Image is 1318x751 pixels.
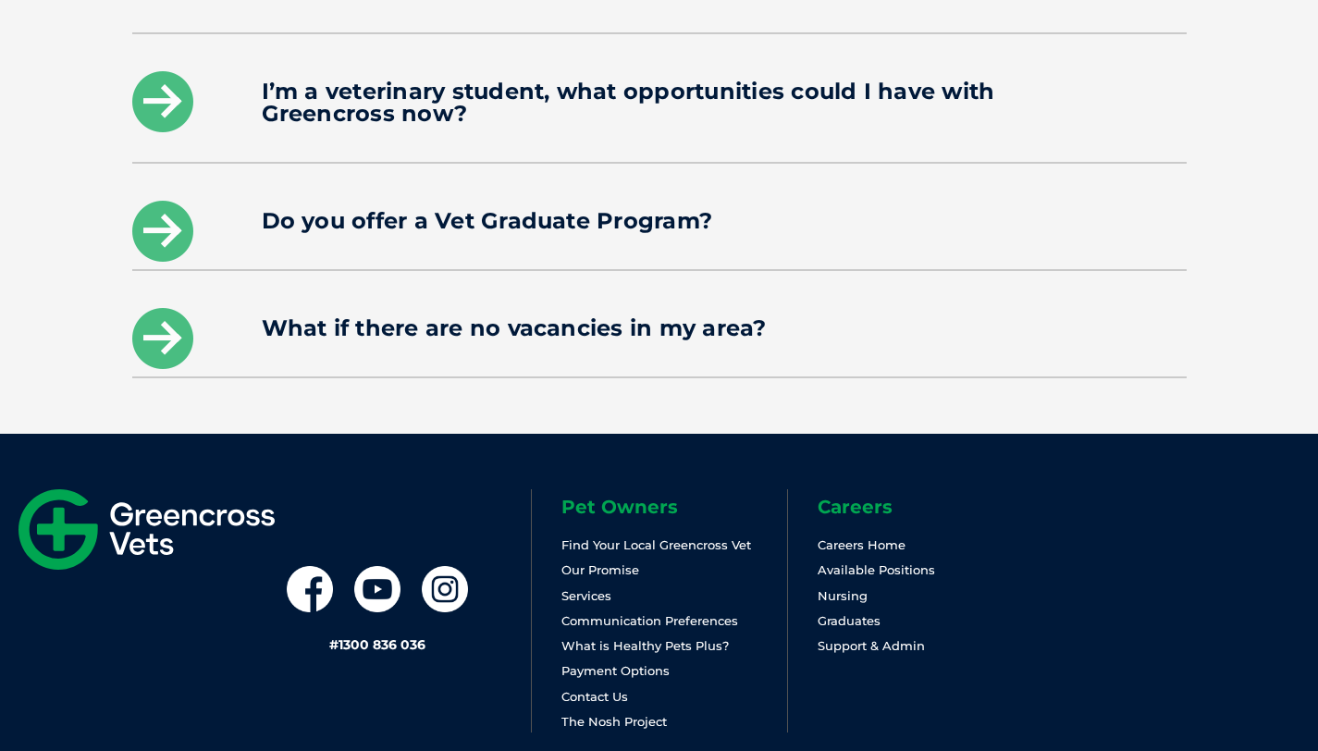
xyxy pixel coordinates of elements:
[818,613,881,628] a: Graduates
[262,80,1057,125] h4: I’m a veterinary student, what opportunities could I have with Greencross now?
[818,638,925,653] a: Support & Admin
[818,498,1043,516] h6: Careers
[561,537,751,552] a: Find Your Local Greencross Vet
[818,588,868,603] a: Nursing
[561,498,787,516] h6: Pet Owners
[561,714,667,729] a: The Nosh Project
[561,588,611,603] a: Services
[818,562,935,577] a: Available Positions
[329,636,425,653] a: #1300 836 036
[561,663,670,678] a: Payment Options
[561,689,628,704] a: Contact Us
[561,613,738,628] a: Communication Preferences
[329,636,339,653] span: #
[262,210,1057,232] h4: Do you offer a Vet Graduate Program?
[262,317,1057,339] h4: What if there are no vacancies in my area?
[561,638,729,653] a: What is Healthy Pets Plus?
[818,537,905,552] a: Careers Home
[561,562,639,577] a: Our Promise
